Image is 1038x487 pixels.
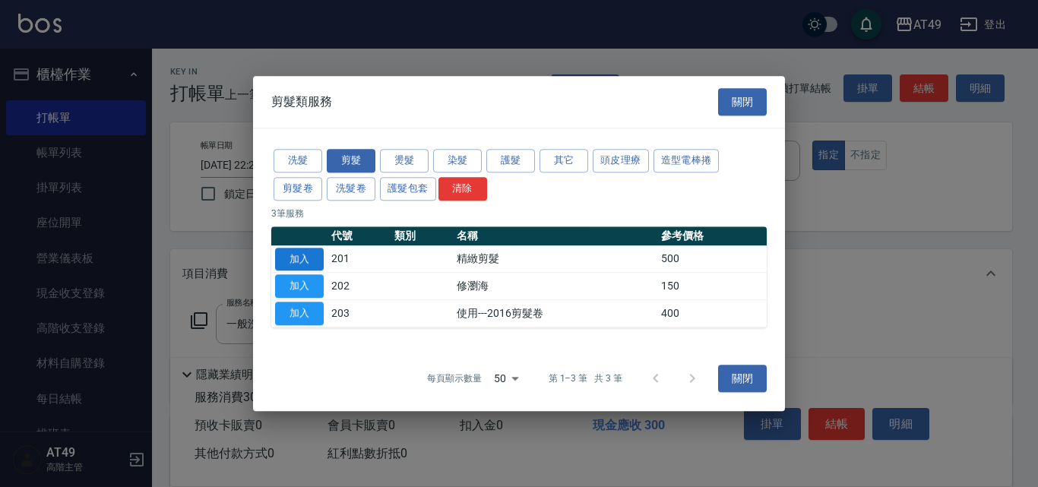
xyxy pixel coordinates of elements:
td: 精緻剪髮 [453,245,657,273]
button: 關閉 [718,88,767,116]
button: 燙髮 [380,149,429,172]
span: 剪髮類服務 [271,94,332,109]
button: 洗髮卷 [327,177,375,201]
div: 50 [488,358,524,399]
button: 護髮 [486,149,535,172]
td: 400 [657,300,767,327]
th: 代號 [328,226,391,246]
p: 第 1–3 筆 共 3 筆 [549,372,622,385]
button: 關閉 [718,365,767,393]
td: 修瀏海 [453,273,657,300]
button: 頭皮理療 [593,149,649,172]
td: 150 [657,273,767,300]
button: 加入 [275,302,324,325]
td: 201 [328,245,391,273]
button: 洗髮 [274,149,322,172]
button: 剪髮卷 [274,177,322,201]
td: 202 [328,273,391,300]
td: 203 [328,300,391,327]
button: 染髮 [433,149,482,172]
td: 使用---2016剪髮卷 [453,300,657,327]
td: 500 [657,245,767,273]
button: 護髮包套 [380,177,436,201]
button: 剪髮 [327,149,375,172]
button: 加入 [275,275,324,299]
th: 類別 [391,226,454,246]
button: 其它 [540,149,588,172]
p: 每頁顯示數量 [427,372,482,385]
button: 造型電棒捲 [653,149,720,172]
th: 名稱 [453,226,657,246]
p: 3 筆服務 [271,207,767,220]
button: 加入 [275,248,324,271]
button: 清除 [438,177,487,201]
th: 參考價格 [657,226,767,246]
